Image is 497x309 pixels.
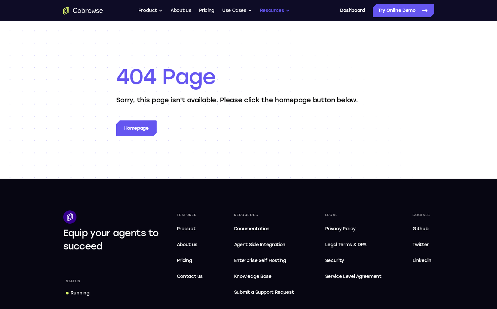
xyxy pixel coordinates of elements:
span: Knowledge Base [234,274,272,279]
a: Documentation [231,222,297,236]
p: Sorry, this page isn't available. Please click the homepage button below. [116,95,381,105]
span: Pricing [177,258,192,263]
a: Twitter [410,238,434,251]
span: Documentation [234,226,270,232]
button: Use Cases [222,4,252,17]
a: Product [174,222,206,236]
span: Legal Terms & DPA [325,242,367,247]
a: Go to the home page [63,7,103,15]
span: Contact us [177,274,203,279]
a: Privacy Policy [323,222,384,236]
span: Product [177,226,196,232]
span: Privacy Policy [325,226,356,232]
a: Github [410,222,434,236]
a: Pricing [199,4,214,17]
a: Try Online Demo [373,4,434,17]
a: Homepage [116,120,157,136]
span: Equip your agents to succeed [63,227,159,252]
div: Features [174,210,206,220]
div: Resources [231,210,297,220]
button: Product [138,4,163,17]
div: Socials [410,210,434,220]
div: Legal [323,210,384,220]
a: About us [171,4,191,17]
button: Resources [260,4,290,17]
span: Agent Side Integration [234,241,294,249]
span: Enterprise Self Hosting [234,257,294,265]
a: Enterprise Self Hosting [231,254,297,267]
span: Linkedin [413,258,431,263]
span: Security [325,258,344,263]
a: Knowledge Base [231,270,297,283]
a: Running [63,287,92,299]
a: Dashboard [340,4,365,17]
a: Contact us [174,270,206,283]
a: Pricing [174,254,206,267]
div: Running [71,290,89,296]
a: About us [174,238,206,251]
span: Github [413,226,428,232]
span: Twitter [413,242,429,247]
a: Service Level Agreement [323,270,384,283]
a: Linkedin [410,254,434,267]
span: Service Level Agreement [325,273,381,281]
a: Submit a Support Request [231,286,297,299]
span: Submit a Support Request [234,288,294,296]
span: About us [177,242,197,247]
a: Agent Side Integration [231,238,297,251]
h1: 404 Page [116,64,381,90]
a: Legal Terms & DPA [323,238,384,251]
a: Security [323,254,384,267]
div: Status [63,277,83,286]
